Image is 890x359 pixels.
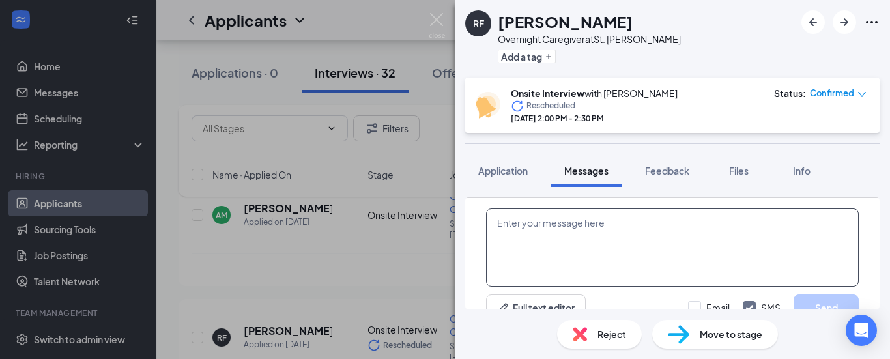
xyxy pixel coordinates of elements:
[497,301,510,314] svg: Pen
[793,165,811,177] span: Info
[511,100,524,113] svg: Loading
[810,87,854,100] span: Confirmed
[597,327,626,341] span: Reject
[645,165,689,177] span: Feedback
[526,100,575,113] span: Rescheduled
[486,294,586,321] button: Full text editorPen
[473,17,484,30] div: RF
[864,14,880,30] svg: Ellipses
[837,14,852,30] svg: ArrowRight
[846,315,877,346] div: Open Intercom Messenger
[801,10,825,34] button: ArrowLeftNew
[805,14,821,30] svg: ArrowLeftNew
[498,33,681,46] div: Overnight Caregiver at St. [PERSON_NAME]
[498,10,633,33] h1: [PERSON_NAME]
[498,50,556,63] button: PlusAdd a tag
[511,87,584,99] b: Onsite Interview
[545,53,553,61] svg: Plus
[700,327,762,341] span: Move to stage
[794,294,859,321] button: Send
[564,165,609,177] span: Messages
[478,165,528,177] span: Application
[833,10,856,34] button: ArrowRight
[511,113,678,124] div: [DATE] 2:00 PM - 2:30 PM
[729,165,749,177] span: Files
[857,90,867,99] span: down
[774,87,806,100] div: Status :
[511,87,678,100] div: with [PERSON_NAME]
